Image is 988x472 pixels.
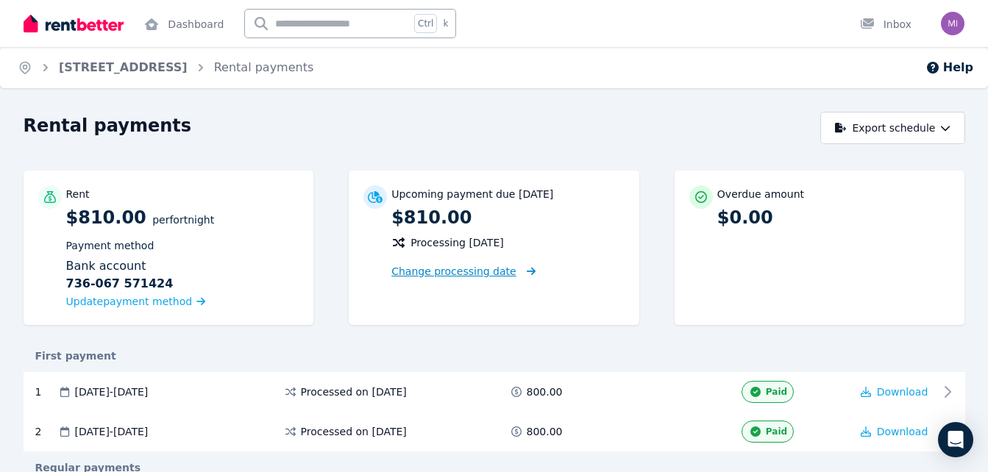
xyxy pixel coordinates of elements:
span: per Fortnight [152,214,214,226]
span: [DATE] - [DATE] [75,385,149,399]
span: Download [877,426,928,437]
button: Download [861,385,928,399]
p: Overdue amount [717,187,804,201]
p: Rent [66,187,90,201]
a: Rental payments [214,60,314,74]
span: Ctrl [414,14,437,33]
button: Export schedule [820,112,965,144]
div: Inbox [860,17,911,32]
p: Upcoming payment due [DATE] [391,187,553,201]
div: 2 [35,424,57,439]
span: Processed on [DATE] [301,385,407,399]
div: Bank account [66,257,299,293]
div: Open Intercom Messenger [938,422,973,457]
a: [STREET_ADDRESS] [59,60,188,74]
button: Download [861,424,928,439]
div: 1 [35,385,57,399]
a: Change processing date [391,264,536,279]
span: Change processing date [391,264,516,279]
button: Help [925,59,973,76]
span: Paid [766,426,787,437]
span: Update payment method [66,296,193,307]
span: Paid [766,386,787,398]
p: Payment method [66,238,299,253]
h1: Rental payments [24,114,192,137]
span: [DATE] - [DATE] [75,424,149,439]
span: 800.00 [527,385,563,399]
img: Michelle Walker [941,12,964,35]
span: Processed on [DATE] [301,424,407,439]
span: Download [877,386,928,398]
span: k [443,18,448,29]
span: Processing [DATE] [411,235,504,250]
img: RentBetter [24,12,124,35]
p: $810.00 [391,206,625,229]
div: First payment [24,348,965,363]
span: 800.00 [527,424,563,439]
p: $810.00 [66,206,299,310]
p: $0.00 [717,206,950,229]
b: 736-067 571424 [66,275,174,293]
